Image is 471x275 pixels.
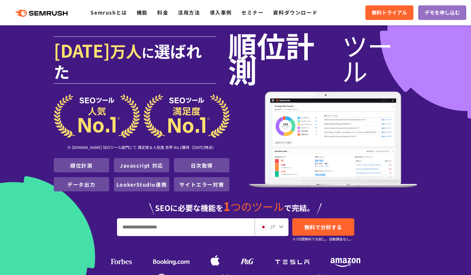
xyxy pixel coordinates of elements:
span: [DATE] [54,37,110,63]
a: 無料トライアル [365,5,413,20]
a: デモを申し込む [418,5,466,20]
a: 日次取得 [191,162,213,169]
a: 無料で分析する [292,218,354,236]
span: つのツール [230,199,284,214]
small: ※7日間無料でお試し。自動課金なし。 [292,236,353,242]
a: 資料ダウンロード [273,9,318,16]
span: 無料トライアル [372,9,407,17]
a: 導入事例 [210,9,232,16]
div: SEOに必要な機能を [54,194,418,215]
span: に [142,43,154,61]
span: ツール [342,32,418,83]
span: デモを申し込む [425,9,460,17]
span: 1 [223,197,230,214]
a: 機能 [137,9,148,16]
a: Javascript 対応 [120,162,163,169]
span: で完結。 [284,202,314,213]
a: LookerStudio連携 [116,181,167,188]
a: 料金 [157,9,168,16]
a: サイトエラー対策 [179,181,224,188]
a: セミナー [241,9,263,16]
a: Semrushとは [90,9,127,16]
div: ※ [DOMAIN_NAME] SEOツール部門にて 満足度＆人気度 世界 No.1獲得（[DATE]時点） [54,138,230,158]
a: データ出力 [67,181,95,188]
span: 無料で分析する [304,223,342,231]
span: 順位計測 [228,32,342,83]
span: JP [270,223,276,230]
span: 選ばれた [54,39,202,83]
input: URL、キーワードを入力してください [117,219,254,236]
a: 順位計測 [70,162,92,169]
a: 活用方法 [178,9,200,16]
span: 万人 [110,39,142,62]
